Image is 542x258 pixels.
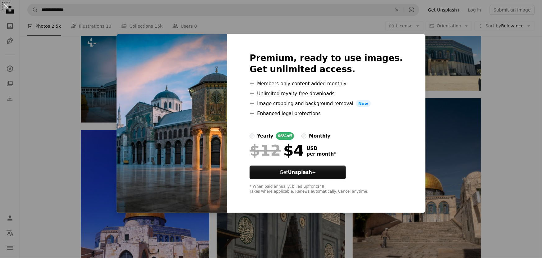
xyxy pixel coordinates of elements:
span: $12 [250,142,281,158]
li: Image cropping and background removal [250,100,403,107]
div: 66% off [276,132,294,140]
button: GetUnsplash+ [250,166,346,179]
img: premium_photo-1697729983853-73d61f1c446f [117,34,227,213]
div: $4 [250,142,304,158]
strong: Unsplash+ [288,170,316,175]
div: * When paid annually, billed upfront $48 Taxes where applicable. Renews automatically. Cancel any... [250,184,403,194]
li: Members-only content added monthly [250,80,403,87]
li: Enhanced legal protections [250,110,403,117]
input: yearly66%off [250,134,255,138]
li: Unlimited royalty-free downloads [250,90,403,97]
span: USD [306,146,336,151]
div: yearly [257,132,273,140]
h2: Premium, ready to use images. Get unlimited access. [250,53,403,75]
input: monthly [301,134,306,138]
span: New [356,100,371,107]
span: per month * [306,151,336,157]
div: monthly [309,132,330,140]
